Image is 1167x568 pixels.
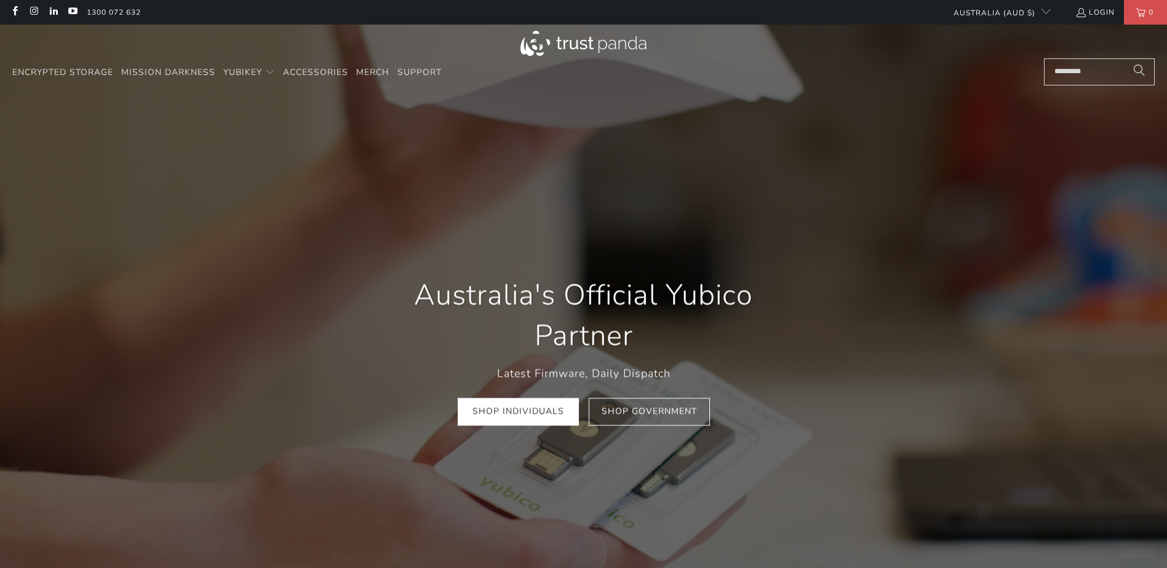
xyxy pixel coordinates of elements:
[9,7,20,17] a: Trust Panda Australia on Facebook
[121,66,215,78] span: Mission Darkness
[1124,58,1155,85] button: Search
[223,58,275,87] summary: YubiKey
[12,58,442,87] nav: Translation missing: en.navigation.header.main_nav
[28,7,39,17] a: Trust Panda Australia on Instagram
[1044,58,1155,85] input: Search...
[1118,519,1157,558] iframe: Button to launch messaging window
[381,365,787,383] p: Latest Firmware, Daily Dispatch
[397,58,442,87] a: Support
[1075,6,1115,19] a: Login
[87,6,141,19] a: 1300 072 632
[458,398,579,426] a: Shop Individuals
[121,58,215,87] a: Mission Darkness
[283,58,348,87] a: Accessories
[223,66,262,78] span: YubiKey
[356,66,389,78] span: Merch
[520,31,647,56] img: Trust Panda Australia
[48,7,58,17] a: Trust Panda Australia on LinkedIn
[12,58,113,87] a: Encrypted Storage
[283,66,348,78] span: Accessories
[12,66,113,78] span: Encrypted Storage
[67,7,78,17] a: Trust Panda Australia on YouTube
[356,58,389,87] a: Merch
[589,398,710,426] a: Shop Government
[381,275,787,356] h1: Australia's Official Yubico Partner
[397,66,442,78] span: Support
